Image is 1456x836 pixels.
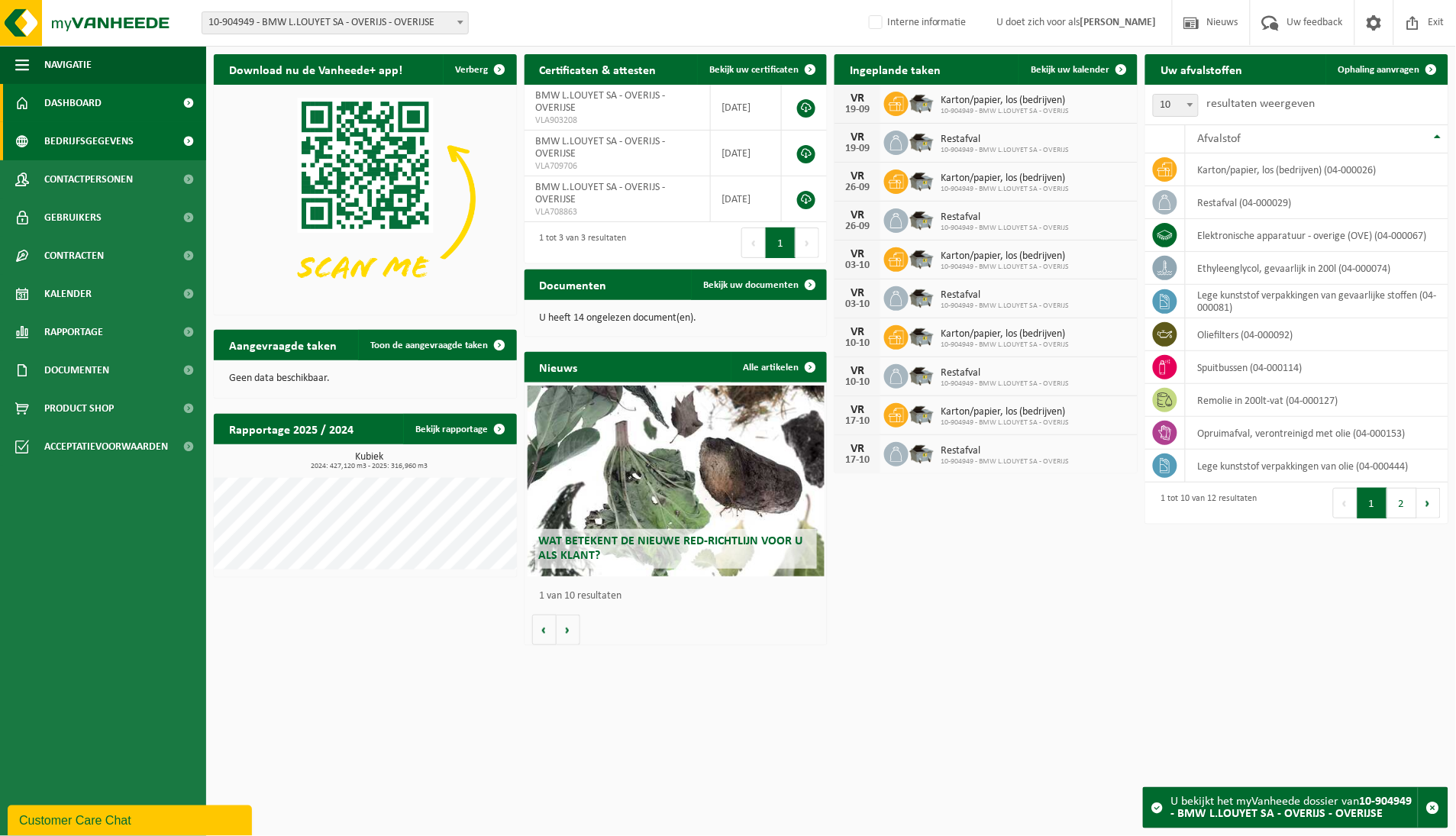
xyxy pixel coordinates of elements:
[44,428,168,466] span: Acceptatievoorwaarden
[214,54,418,84] h2: Download nu de Vanheede+ app!
[842,338,873,349] div: 10-10
[697,54,825,85] a: Bekijk uw certificaten
[941,406,1069,418] span: Karton/papier, los (bedrijven)
[941,185,1069,194] span: 10-904949 - BMW L.LOUYET SA - OVERIJS
[941,95,1069,107] span: Karton/papier, los (bedrijven)
[1019,54,1136,85] a: Bekijk uw kalender
[842,105,873,115] div: 19-09
[1186,219,1448,252] td: elektronische apparatuur - overige (OVE) (04-000067)
[909,167,935,193] img: WB-5000-GAL-GY-01
[455,65,489,75] span: Verberg
[214,85,517,312] img: Download de VHEPlus App
[557,615,580,645] button: Volgende
[214,330,352,360] h2: Aangevraagde taken
[842,248,873,260] div: VR
[44,389,114,428] span: Product Shop
[532,615,557,645] button: Vorige
[403,414,515,444] a: Bekijk rapportage
[1358,488,1387,518] button: 1
[703,280,799,290] span: Bekijk uw documenten
[528,386,825,576] a: Wat betekent de nieuwe RED-richtlijn voor u als klant?
[711,131,783,176] td: [DATE]
[909,284,935,310] img: WB-5000-GAL-GY-01
[941,173,1069,185] span: Karton/papier, los (bedrijven)
[525,54,672,84] h2: Certificaten & attesten
[44,160,133,199] span: Contactpersonen
[44,46,92,84] span: Navigatie
[711,176,783,222] td: [DATE]
[941,250,1069,263] span: Karton/papier, los (bedrijven)
[532,226,627,260] div: 1 tot 3 van 3 resultaten
[221,463,517,470] span: 2024: 427,120 m3 - 2025: 316,960 m3
[909,245,935,271] img: WB-5000-GAL-GY-01
[709,65,799,75] span: Bekijk uw certificaten
[941,224,1069,233] span: 10-904949 - BMW L.LOUYET SA - OVERIJS
[941,107,1069,116] span: 10-904949 - BMW L.LOUYET SA - OVERIJS
[1154,95,1198,116] span: 10
[358,330,515,360] a: Toon de aangevraagde taken
[1206,98,1315,110] label: resultaten weergeven
[941,263,1069,272] span: 10-904949 - BMW L.LOUYET SA - OVERIJS
[1153,94,1199,117] span: 10
[1186,450,1448,483] td: lege kunststof verpakkingen van olie (04-000444)
[941,328,1069,341] span: Karton/papier, los (bedrijven)
[202,12,468,34] span: 10-904949 - BMW L.LOUYET SA - OVERIJS - OVERIJSE
[1186,285,1448,318] td: lege kunststof verpakkingen van gevaarlijke stoffen (04-000081)
[536,182,666,205] span: BMW L.LOUYET SA - OVERIJS - OVERIJSE
[44,275,92,313] span: Kalender
[941,457,1069,466] span: 10-904949 - BMW L.LOUYET SA - OVERIJS
[1171,788,1418,828] div: U bekijkt het myVanheede dossier van
[741,228,766,258] button: Previous
[842,326,873,338] div: VR
[1326,54,1447,85] a: Ophaling aanvragen
[1186,318,1448,351] td: oliefilters (04-000092)
[44,122,134,160] span: Bedrijfsgegevens
[842,287,873,299] div: VR
[842,209,873,221] div: VR
[842,144,873,154] div: 19-09
[1197,133,1241,145] span: Afvalstof
[909,362,935,388] img: WB-5000-GAL-GY-01
[536,206,699,218] span: VLA708863
[1031,65,1109,75] span: Bekijk uw kalender
[691,270,825,300] a: Bekijk uw documenten
[941,134,1069,146] span: Restafval
[370,341,489,350] span: Toon de aangevraagde taken
[909,401,935,427] img: WB-5000-GAL-GY-01
[539,535,803,562] span: Wat betekent de nieuwe RED-richtlijn voor u als klant?
[44,313,103,351] span: Rapportage
[909,89,935,115] img: WB-5000-GAL-GY-01
[711,85,783,131] td: [DATE]
[842,92,873,105] div: VR
[44,199,102,237] span: Gebruikers
[525,270,622,299] h2: Documenten
[941,146,1069,155] span: 10-904949 - BMW L.LOUYET SA - OVERIJS
[1171,796,1412,820] strong: 10-904949 - BMW L.LOUYET SA - OVERIJS - OVERIJSE
[1387,488,1417,518] button: 2
[731,352,825,382] a: Alle artikelen
[842,365,873,377] div: VR
[941,379,1069,389] span: 10-904949 - BMW L.LOUYET SA - OVERIJS
[1145,54,1257,84] h2: Uw afvalstoffen
[842,131,873,144] div: VR
[229,373,502,384] p: Geen data beschikbaar.
[842,404,873,416] div: VR
[842,221,873,232] div: 26-09
[909,323,935,349] img: WB-5000-GAL-GY-01
[44,84,102,122] span: Dashboard
[842,455,873,466] div: 17-10
[842,377,873,388] div: 10-10
[842,416,873,427] div: 17-10
[44,351,109,389] span: Documenten
[941,341,1069,350] span: 10-904949 - BMW L.LOUYET SA - OVERIJS
[536,115,699,127] span: VLA903208
[835,54,956,84] h2: Ingeplande taken
[8,802,255,836] iframe: chat widget
[1186,384,1448,417] td: remolie in 200lt-vat (04-000127)
[443,54,515,85] button: Verberg
[1186,153,1448,186] td: karton/papier, los (bedrijven) (04-000026)
[941,289,1069,302] span: Restafval
[842,182,873,193] div: 26-09
[1186,186,1448,219] td: restafval (04-000029)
